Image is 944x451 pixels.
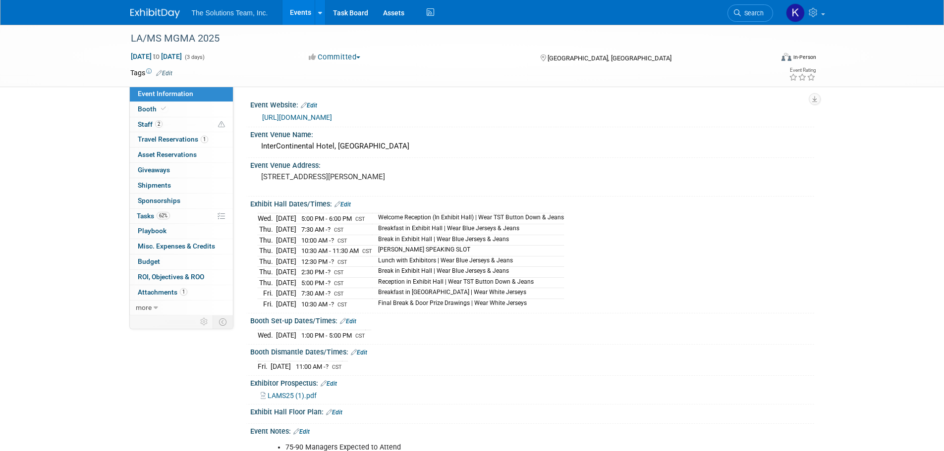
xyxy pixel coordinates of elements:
span: ? [331,301,334,308]
span: 12:30 PM - [301,258,335,265]
span: 10:30 AM - 11:30 AM [301,247,359,254]
a: Shipments [130,178,233,193]
span: CST [355,333,365,339]
a: Asset Reservations [130,148,233,162]
span: Playbook [138,227,167,235]
a: Search [727,4,773,22]
td: [DATE] [276,246,296,256]
a: Booth [130,102,233,117]
a: Budget [130,254,233,269]
span: Giveaways [138,166,170,174]
span: Booth [138,105,168,113]
span: 7:30 AM - [301,226,332,233]
td: Thu. [258,267,276,278]
a: Travel Reservations1 [130,132,233,147]
td: [DATE] [276,267,296,278]
a: Misc. Expenses & Credits [130,239,233,254]
img: ExhibitDay [130,8,180,18]
div: InterContinental Hotel, [GEOGRAPHIC_DATA] [258,139,807,154]
div: Exhibitor Prospectus: [250,376,814,389]
a: Edit [321,380,337,387]
span: ? [328,226,331,233]
span: 10:30 AM - [301,301,335,308]
td: Thu. [258,224,276,235]
td: Break in Exhibit Hall | Wear Blue Jerseys & Jeans [372,235,564,246]
pre: [STREET_ADDRESS][PERSON_NAME] [261,172,474,181]
td: [PERSON_NAME] SPEAKING SLOT [372,246,564,256]
span: CST [334,227,344,233]
div: LA/MS MGMA 2025 [127,30,758,48]
td: Thu. [258,277,276,288]
span: [GEOGRAPHIC_DATA], [GEOGRAPHIC_DATA] [548,54,671,62]
span: CST [334,269,344,276]
a: Attachments1 [130,285,233,300]
td: Thu. [258,256,276,267]
a: [URL][DOMAIN_NAME] [262,113,332,121]
span: Misc. Expenses & Credits [138,242,215,250]
a: LAMS25 (1).pdf [261,392,317,400]
td: [DATE] [271,361,291,372]
td: Final Break & Door Prize Drawings | Wear White Jerseys [372,299,564,309]
td: Fri. [258,288,276,299]
span: CST [334,291,344,297]
span: Travel Reservations [138,135,208,143]
div: Event Website: [250,98,814,110]
a: Edit [340,318,356,325]
span: 2:30 PM - [301,268,332,276]
div: Exhibit Hall Dates/Times: [250,197,814,209]
span: 1 [201,136,208,143]
span: 5:00 PM - [301,279,332,287]
span: CST [355,216,365,222]
span: ? [328,290,331,297]
td: Thu. [258,235,276,246]
span: 2 [155,120,163,128]
span: Tasks [137,212,170,220]
span: CST [337,301,347,308]
div: Event Venue Address: [250,158,814,170]
img: Format-Inperson.png [781,53,791,61]
a: more [130,301,233,315]
td: Lunch with Exhibitors | Wear Blue Jerseys & Jeans [372,256,564,267]
a: Sponsorships [130,194,233,208]
span: Attachments [138,288,187,296]
td: [DATE] [276,256,296,267]
span: 7:30 AM - [301,290,332,297]
a: Giveaways [130,163,233,178]
span: ? [328,268,331,276]
span: (3 days) [184,54,205,60]
span: Asset Reservations [138,150,197,158]
td: Fri. [258,299,276,309]
a: Edit [351,349,367,356]
span: CST [332,364,342,370]
span: Shipments [138,181,171,189]
img: Kaelon Harris [786,3,805,22]
div: Event Rating [789,68,816,73]
a: Tasks62% [130,209,233,224]
span: CST [337,259,347,265]
span: 1:00 PM - 5:00 PM [301,332,352,339]
td: Tags [130,68,172,78]
a: Event Information [130,87,233,101]
div: Exhibit Hall Floor Plan: [250,404,814,417]
span: CST [337,238,347,244]
span: ? [331,258,334,265]
div: Event Notes: [250,424,814,437]
span: Potential Scheduling Conflict -- at least one attendee is tagged in another overlapping event. [218,120,225,129]
span: Staff [138,120,163,128]
span: Sponsorships [138,197,180,204]
td: [DATE] [276,213,296,224]
td: Wed. [258,213,276,224]
span: Budget [138,257,160,265]
div: Booth Dismantle Dates/Times: [250,345,814,357]
a: Edit [156,70,172,77]
td: Breakfast in [GEOGRAPHIC_DATA] | Wear White Jerseys [372,288,564,299]
td: Reception in Exhibit Hall | Wear TST Button Down & Jeans [372,277,564,288]
button: Committed [305,52,364,62]
span: 11:00 AM - [296,363,330,370]
td: [DATE] [276,277,296,288]
td: Wed. [258,330,276,341]
td: [DATE] [276,288,296,299]
a: Edit [334,201,351,208]
span: Event Information [138,90,193,98]
div: Event Format [715,51,817,66]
